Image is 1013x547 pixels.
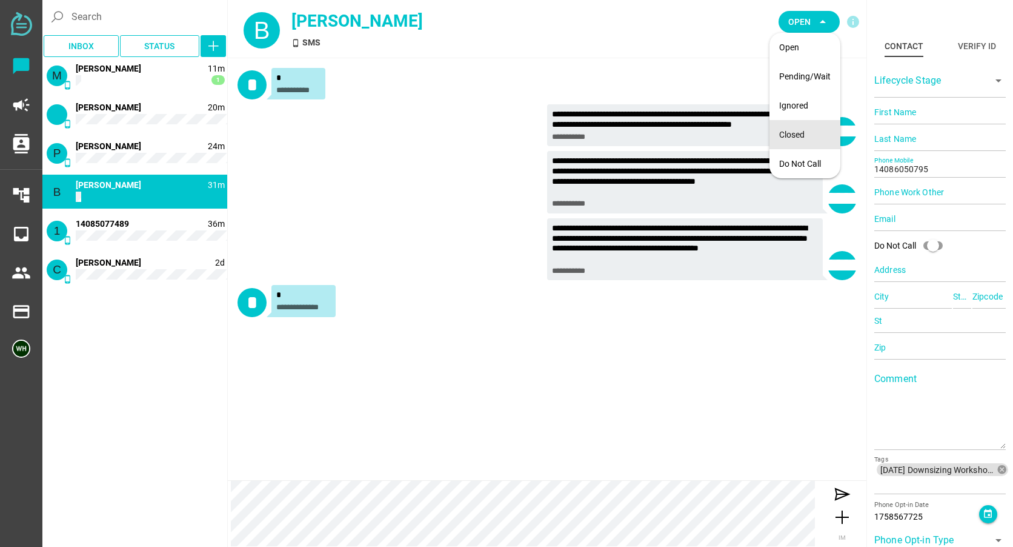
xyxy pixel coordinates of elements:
span: Status [144,39,174,53]
input: St [874,309,1006,333]
i: SMS [63,197,72,206]
span: 1758574660 [208,141,225,151]
input: Zip [874,335,1006,360]
span: P [53,147,61,159]
input: [DATE] Downsizing Workshop 2 seat reminder.csvTags [874,478,1006,493]
input: State [953,284,971,309]
span: B [53,186,61,198]
span: B [254,17,270,44]
input: Zipcode [972,284,1006,309]
i: chat_bubble [12,56,31,76]
i: payment [12,302,31,321]
span: [DATE] Downsizing Workshop 2 seat reminder.csv [880,465,996,475]
i: arrow_drop_down [991,73,1006,88]
i: info [846,15,860,29]
i: event [983,509,993,519]
span: 14085077489 [76,219,129,229]
i: inbox [12,224,31,244]
img: 5edff51079ed9903661a2266-30.png [12,340,30,358]
input: Phone Mobile [874,153,1006,178]
span: 14086050795 [76,180,141,190]
i: SMS [63,119,72,129]
div: Do Not Call [874,233,950,258]
i: SMS [63,236,72,245]
div: Phone Opt-in Date [874,500,979,511]
i: people [12,263,31,283]
i: SMS [291,39,300,47]
span: 14088296688 [76,102,141,112]
span: 1 [211,75,225,85]
input: First Name [874,100,1006,124]
div: 1758567725 [874,511,979,523]
span: 14088887947 [76,141,141,151]
div: Contact [885,39,923,53]
span: 1758574897 [208,102,225,112]
i: arrow_drop_down [815,15,830,29]
input: Address [874,258,1006,282]
div: Ignored [779,101,831,111]
span: 1758386461 [215,258,225,267]
i: cancel [997,465,1008,475]
div: SMS [291,36,599,49]
div: Verify ID [958,39,996,53]
i: contacts [12,134,31,153]
i: account_tree [12,186,31,205]
div: Do Not Call [874,240,916,252]
span: 1 [54,224,61,237]
i: campaign [12,95,31,115]
i: SMS [63,275,72,284]
span: 1758575453 [208,64,225,73]
span: Open [788,15,811,29]
button: Inbox [44,35,119,57]
span: 14084728864 [76,258,141,267]
span: IM [839,534,846,541]
div: [PERSON_NAME] [291,8,599,34]
img: svg+xml;base64,PD94bWwgdmVyc2lvbj0iMS4wIiBlbmNvZGluZz0iVVRGLTgiPz4KPHN2ZyB2ZXJzaW9uPSIxLjEiIHZpZX... [11,12,32,36]
div: Open [779,42,831,53]
span: 1758574241 [208,180,225,190]
span: M [52,69,62,82]
input: Last Name [874,127,1006,151]
i: SMS [63,158,72,167]
textarea: Comment [874,378,1006,449]
div: Do Not Call [779,159,831,169]
div: Pending/Wait [779,72,831,82]
span: 14082056037 [76,64,141,73]
span: C [53,263,61,276]
span: Inbox [68,39,94,53]
input: Email [874,207,1006,231]
span: 1758573910 [208,219,225,229]
i: SMS [63,81,72,90]
input: City [874,284,952,309]
div: Closed [779,130,831,140]
button: Status [120,35,200,57]
input: Phone Work Other [874,180,1006,204]
button: Open [779,11,840,33]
